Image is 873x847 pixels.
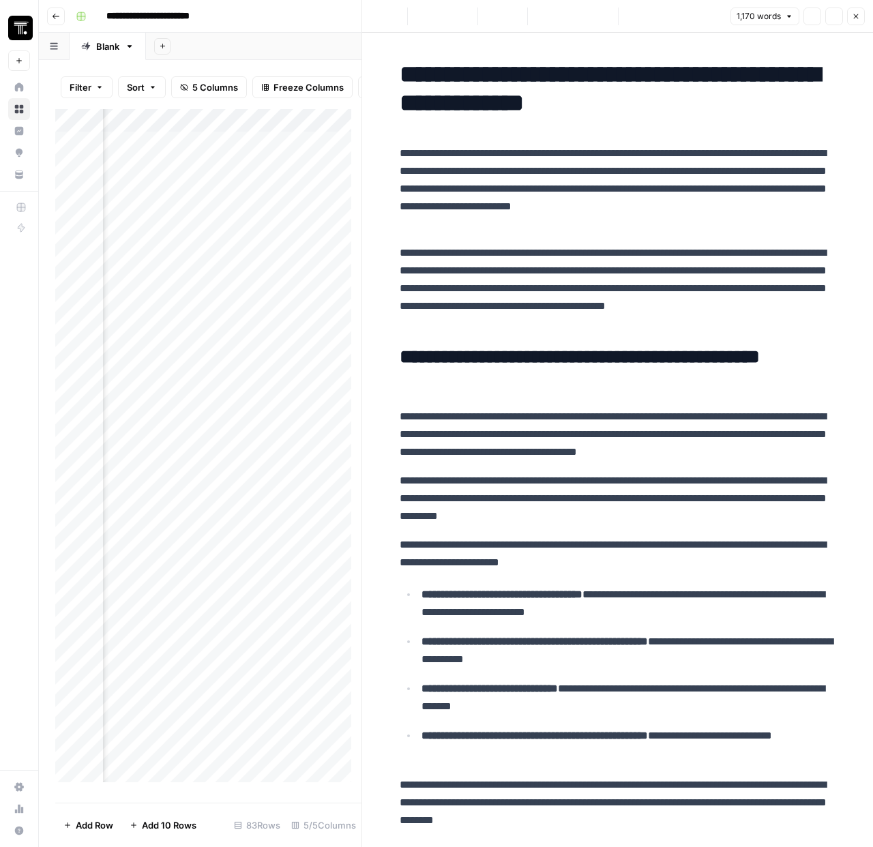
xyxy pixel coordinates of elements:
[252,76,353,98] button: Freeze Columns
[8,76,30,98] a: Home
[737,10,781,23] span: 1,170 words
[228,814,286,836] div: 83 Rows
[61,76,113,98] button: Filter
[96,40,119,53] div: Blank
[8,798,30,820] a: Usage
[8,776,30,798] a: Settings
[8,120,30,142] a: Insights
[8,142,30,164] a: Opportunities
[70,80,91,94] span: Filter
[8,164,30,185] a: Your Data
[8,820,30,842] button: Help + Support
[70,33,146,60] a: Blank
[8,11,30,45] button: Workspace: Thoughtspot
[273,80,344,94] span: Freeze Columns
[142,818,196,832] span: Add 10 Rows
[8,16,33,40] img: Thoughtspot Logo
[171,76,247,98] button: 5 Columns
[730,8,799,25] button: 1,170 words
[118,76,166,98] button: Sort
[121,814,205,836] button: Add 10 Rows
[55,814,121,836] button: Add Row
[8,98,30,120] a: Browse
[76,818,113,832] span: Add Row
[127,80,145,94] span: Sort
[286,814,361,836] div: 5/5 Columns
[192,80,238,94] span: 5 Columns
